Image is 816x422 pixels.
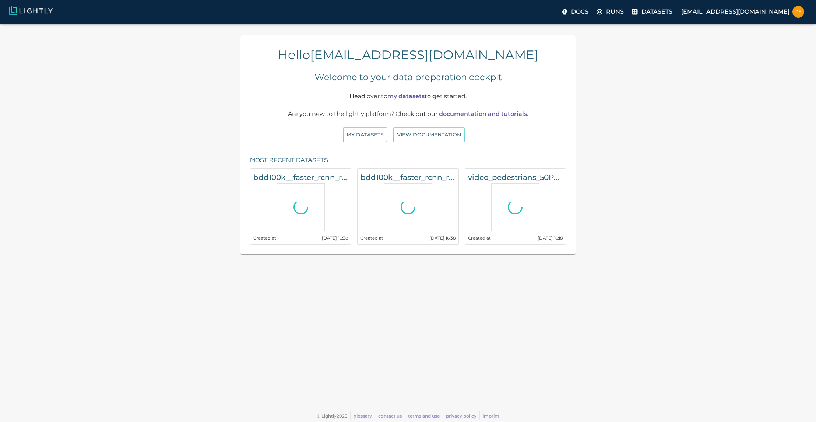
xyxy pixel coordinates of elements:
p: Datasets [641,7,672,16]
a: imprint [483,413,499,419]
small: [DATE] 16:18 [538,235,563,241]
h6: video_pedestrians_50Percent_pretagging_20250602_141819-crops-lightly_pretagging [468,171,563,183]
small: [DATE] 16:38 [429,235,456,241]
h6: bdd100k__faster_rcnn_r50_fpn_1x_det_val__20250602_143824 [360,171,455,183]
small: [DATE] 16:38 [322,235,348,241]
label: Datasets [630,5,675,18]
a: View documentation [393,131,465,138]
a: glossary [354,413,372,419]
a: my datasets [387,93,425,100]
button: My Datasets [343,127,387,142]
a: bdd100k__faster_rcnn_r50_fpn_1x_det_val__20250602_143824-crops-faster_rcnn_r50_fpn_1x_det_valCrea... [250,168,351,245]
span: © Lightly 2025 [317,413,347,419]
label: [EMAIL_ADDRESS][DOMAIN_NAME]demo@teamlightly.com [678,4,807,20]
p: [EMAIL_ADDRESS][DOMAIN_NAME] [681,7,789,16]
a: My Datasets [343,131,387,138]
a: terms and use [408,413,440,419]
h5: Welcome to your data preparation cockpit [314,71,502,83]
a: video_pedestrians_50Percent_pretagging_20250602_141819-crops-lightly_pretaggingCreated at[DATE] 1... [465,168,566,245]
small: Created at [468,235,491,241]
button: View documentation [393,127,465,142]
a: bdd100k__faster_rcnn_r50_fpn_1x_det_val__20250602_143824Created at[DATE] 16:38 [357,168,458,245]
h6: bdd100k__faster_rcnn_r50_fpn_1x_det_val__20250602_143824-crops-faster_rcnn_r50_fpn_1x_det_val [253,171,348,183]
a: privacy policy [446,413,476,419]
label: Docs [559,5,591,18]
h6: Most recent datasets [250,155,328,166]
img: Lightly [9,6,53,15]
p: Head over to to get started. [274,92,542,101]
small: Created at [253,235,276,241]
a: documentation and tutorials [439,110,527,117]
a: contact us [378,413,402,419]
p: Runs [606,7,624,16]
p: Docs [571,7,588,16]
small: Created at [360,235,383,241]
img: demo@teamlightly.com [792,6,804,18]
p: Are you new to the lightly platform? Check out our . [274,110,542,118]
label: Runs [594,5,627,18]
h4: Hello [EMAIL_ADDRESS][DOMAIN_NAME] [246,47,570,63]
